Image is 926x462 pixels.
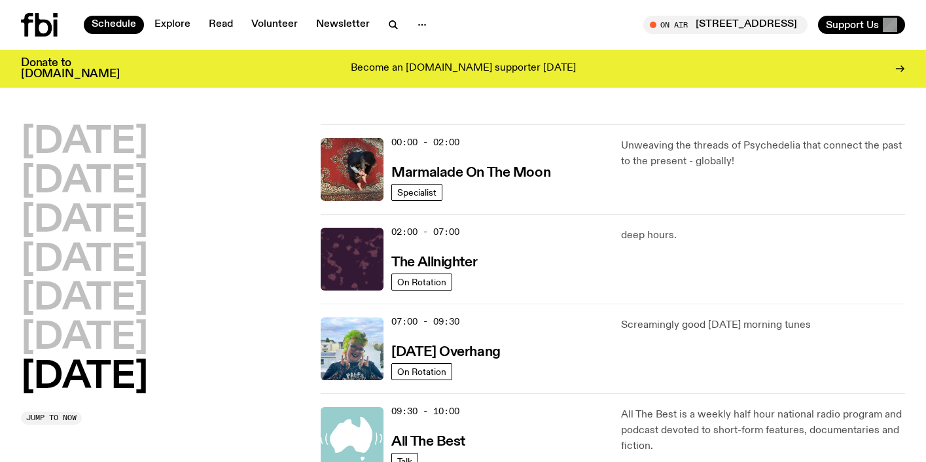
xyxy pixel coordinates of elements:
[243,16,306,34] a: Volunteer
[391,346,500,359] h3: [DATE] Overhang
[391,253,477,270] a: The Allnighter
[391,184,442,201] a: Specialist
[391,136,459,149] span: 00:00 - 02:00
[621,317,905,333] p: Screamingly good [DATE] morning tunes
[621,138,905,169] p: Unweaving the threads of Psychedelia that connect the past to the present - globally!
[621,407,905,454] p: All The Best is a weekly half hour national radio program and podcast devoted to short-form featu...
[21,58,120,80] h3: Donate to [DOMAIN_NAME]
[391,435,465,449] h3: All The Best
[391,363,452,380] a: On Rotation
[351,63,576,75] p: Become an [DOMAIN_NAME] supporter [DATE]
[21,203,148,240] button: [DATE]
[84,16,144,34] a: Schedule
[21,124,148,161] button: [DATE]
[391,315,459,328] span: 07:00 - 09:30
[397,277,446,287] span: On Rotation
[391,405,459,418] span: 09:30 - 10:00
[201,16,241,34] a: Read
[391,274,452,291] a: On Rotation
[21,242,148,279] button: [DATE]
[147,16,198,34] a: Explore
[21,164,148,200] button: [DATE]
[391,166,550,180] h3: Marmalade On The Moon
[643,16,808,34] button: On Air[STREET_ADDRESS]
[21,412,82,425] button: Jump to now
[826,19,879,31] span: Support Us
[21,281,148,317] button: [DATE]
[26,414,77,421] span: Jump to now
[391,164,550,180] a: Marmalade On The Moon
[391,433,465,449] a: All The Best
[21,320,148,357] button: [DATE]
[621,228,905,243] p: deep hours.
[391,256,477,270] h3: The Allnighter
[818,16,905,34] button: Support Us
[397,366,446,376] span: On Rotation
[321,138,383,201] img: Tommy - Persian Rug
[391,226,459,238] span: 02:00 - 07:00
[397,187,436,197] span: Specialist
[21,359,148,396] button: [DATE]
[308,16,378,34] a: Newsletter
[391,343,500,359] a: [DATE] Overhang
